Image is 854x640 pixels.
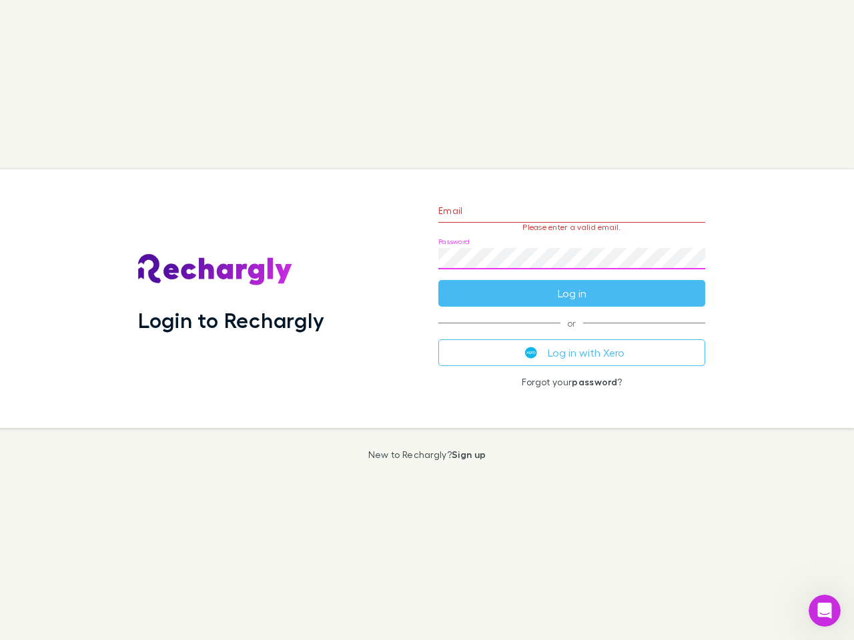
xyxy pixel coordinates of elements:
[809,595,841,627] iframe: Intercom live chat
[438,280,705,307] button: Log in
[438,237,470,247] label: Password
[572,376,617,387] a: password
[438,339,705,366] button: Log in with Xero
[525,347,537,359] img: Xero's logo
[438,377,705,387] p: Forgot your ?
[438,223,705,232] p: Please enter a valid email.
[368,449,486,460] p: New to Rechargly?
[138,254,293,286] img: Rechargly's Logo
[452,449,486,460] a: Sign up
[138,307,324,333] h1: Login to Rechargly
